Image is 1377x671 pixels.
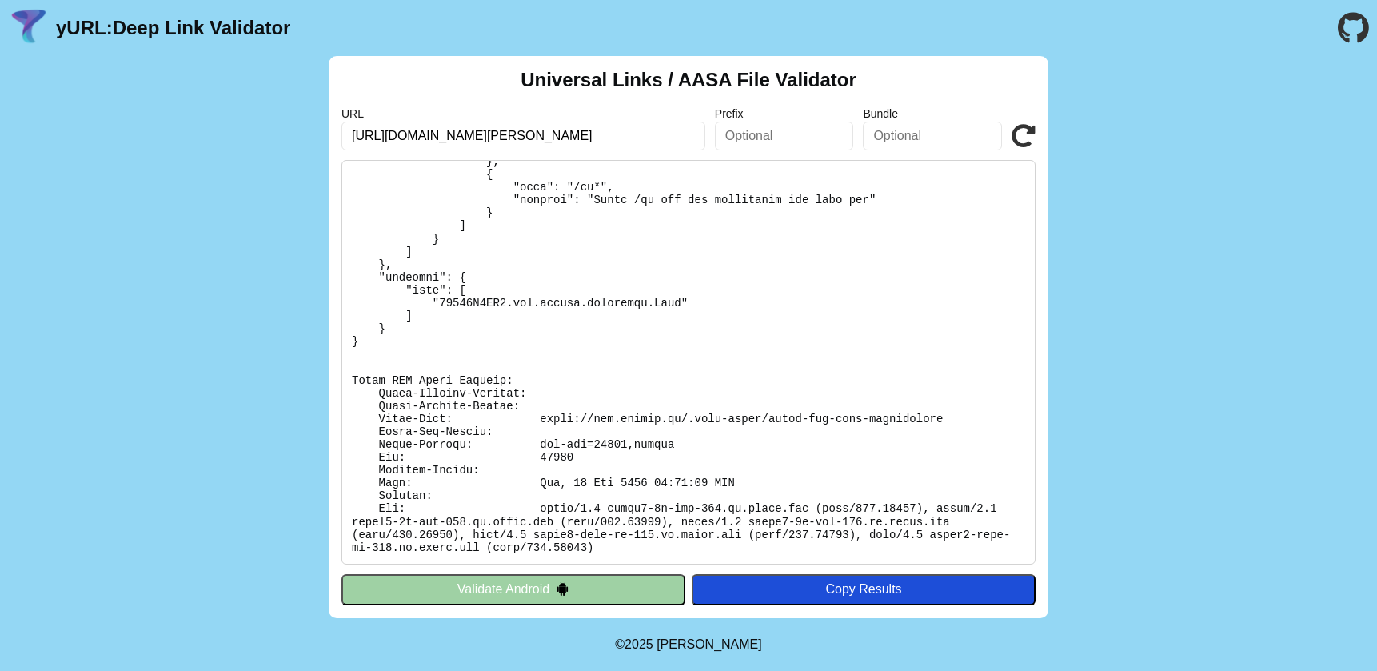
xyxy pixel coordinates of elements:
label: URL [341,107,705,120]
footer: © [615,618,761,671]
input: Optional [863,122,1002,150]
a: yURL:Deep Link Validator [56,17,290,39]
button: Copy Results [692,574,1036,605]
pre: Lorem ipsu do: sitam://con.adipis.el/.sedd-eiusm/tempo-inc-utla-etdoloremag Al Enimadmi: Veni Qui... [341,160,1036,565]
div: Copy Results [700,582,1028,597]
img: droidIcon.svg [556,582,569,596]
label: Prefix [715,107,854,120]
a: Michael Ibragimchayev's Personal Site [657,637,762,651]
img: yURL Logo [8,7,50,49]
input: Required [341,122,705,150]
span: 2025 [625,637,653,651]
input: Optional [715,122,854,150]
label: Bundle [863,107,1002,120]
button: Validate Android [341,574,685,605]
h2: Universal Links / AASA File Validator [521,69,856,91]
